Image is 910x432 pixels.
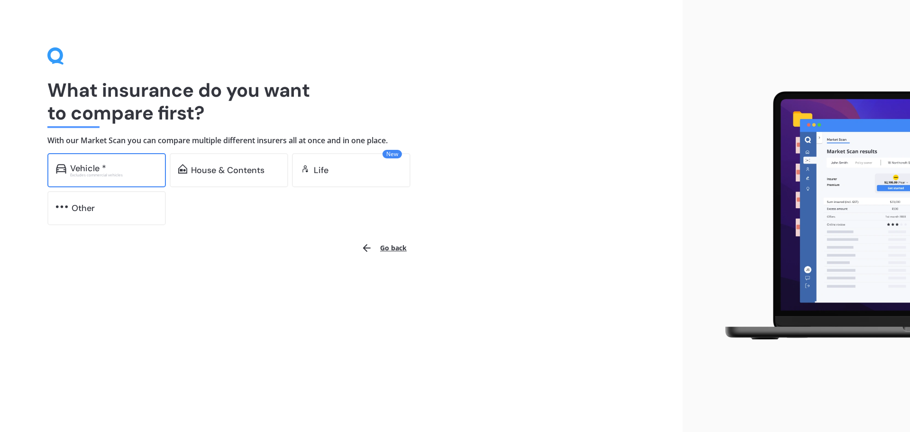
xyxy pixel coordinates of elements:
[70,164,106,173] div: Vehicle *
[355,237,412,259] button: Go back
[72,203,95,213] div: Other
[711,86,910,347] img: laptop.webp
[314,165,328,175] div: Life
[47,136,635,146] h4: With our Market Scan you can compare multiple different insurers all at once and in one place.
[300,164,310,174] img: life.f720d6a2d7cdcd3ad642.svg
[70,173,157,177] div: Excludes commercial vehicles
[47,79,635,124] h1: What insurance do you want to compare first?
[191,165,264,175] div: House & Contents
[56,164,66,174] img: car.f15378c7a67c060ca3f3.svg
[56,202,68,211] img: other.81dba5aafe580aa69f38.svg
[382,150,402,158] span: New
[178,164,187,174] img: home-and-contents.b802091223b8502ef2dd.svg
